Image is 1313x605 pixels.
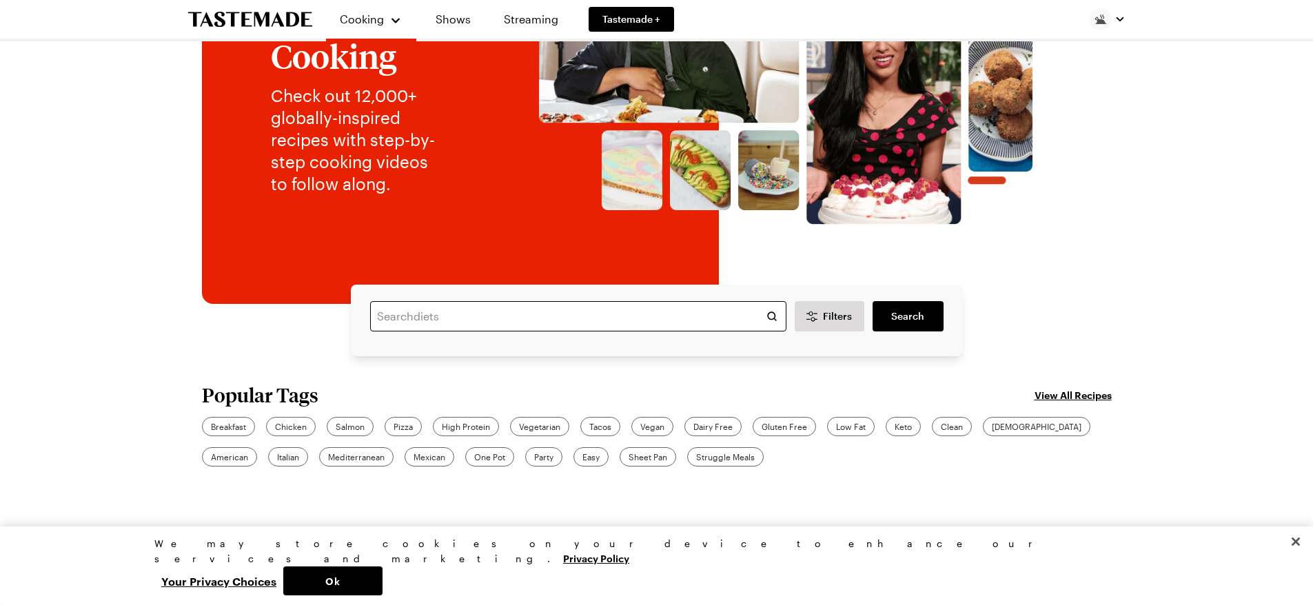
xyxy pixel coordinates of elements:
[202,522,383,546] h2: Latin Comfort Foods
[405,447,454,466] a: Mexican
[687,447,764,466] a: Struggle Meals
[202,384,318,406] h2: Popular Tags
[154,536,1147,566] div: We may store cookies on your device to enhance our services and marketing.
[983,417,1090,436] a: [DEMOGRAPHIC_DATA]
[319,447,394,466] a: Mediterranean
[474,451,505,463] span: One Pot
[589,7,674,32] a: Tastemade +
[1090,8,1112,30] img: Profile picture
[573,447,609,466] a: Easy
[1090,8,1126,30] button: Profile picture
[932,417,972,436] a: Clean
[202,417,255,436] a: Breakfast
[519,420,560,433] span: Vegetarian
[340,12,384,25] span: Cooking
[1281,526,1311,557] button: Close
[891,309,924,323] span: Search
[525,447,562,466] a: Party
[433,417,499,436] a: High Protein
[266,417,316,436] a: Chicken
[465,447,514,466] a: One Pot
[992,420,1081,433] span: [DEMOGRAPHIC_DATA]
[510,417,569,436] a: Vegetarian
[795,301,865,331] button: Desktop filters
[328,451,385,463] span: Mediterranean
[534,451,553,463] span: Party
[762,420,807,433] span: Gluten Free
[873,301,943,331] a: filters
[631,417,673,436] a: Vegan
[620,447,676,466] a: Sheet Pan
[283,566,383,595] button: Ok
[602,12,660,26] span: Tastemade +
[202,447,257,466] a: American
[589,420,611,433] span: Tacos
[394,420,413,433] span: Pizza
[1035,387,1112,402] a: View All Recipes
[941,420,963,433] span: Clean
[823,309,852,323] span: Filters
[442,420,490,433] span: High Protein
[268,447,308,466] a: Italian
[340,6,403,33] button: Cooking
[211,451,248,463] span: American
[640,420,664,433] span: Vegan
[696,451,755,463] span: Struggle Meals
[154,536,1147,595] div: Privacy
[827,417,875,436] a: Low Fat
[886,417,921,436] a: Keto
[753,417,816,436] a: Gluten Free
[271,85,447,195] p: Check out 12,000+ globally-inspired recipes with step-by-step cooking videos to follow along.
[895,420,912,433] span: Keto
[563,551,629,564] a: More information about your privacy, opens in a new tab
[336,420,365,433] span: Salmon
[327,417,374,436] a: Salmon
[385,417,422,436] a: Pizza
[580,417,620,436] a: Tacos
[414,451,445,463] span: Mexican
[271,38,447,74] h1: Cooking
[629,451,667,463] span: Sheet Pan
[693,420,733,433] span: Dairy Free
[154,566,283,595] button: Your Privacy Choices
[188,12,312,28] a: To Tastemade Home Page
[684,417,742,436] a: Dairy Free
[277,451,299,463] span: Italian
[582,451,600,463] span: Easy
[211,420,246,433] span: Breakfast
[836,420,866,433] span: Low Fat
[275,420,307,433] span: Chicken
